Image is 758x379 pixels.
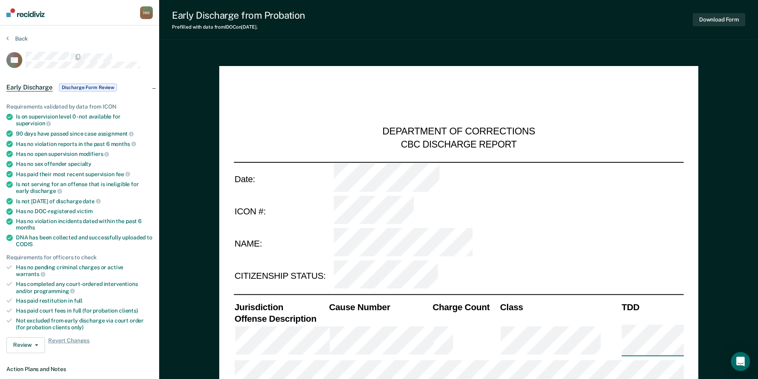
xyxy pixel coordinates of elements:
[140,6,153,19] button: HH
[234,227,333,260] td: NAME:
[30,188,62,194] span: discharge
[111,141,136,147] span: months
[6,8,45,17] img: Recidiviz
[98,130,134,137] span: assignment
[234,260,333,293] td: CITIZENSHIP STATUS:
[234,313,328,324] th: Offense Description
[16,208,153,215] div: Has no DOC-registered
[48,337,90,353] span: Revert Changes
[77,208,93,214] span: victim
[16,150,153,157] div: Has no open supervision
[16,140,153,148] div: Has no violation reports in the past 6
[16,218,153,231] div: Has no violation incidents dated within the past 6
[79,151,109,157] span: modifiers
[59,84,117,91] span: Discharge Form Review
[16,120,51,126] span: supervision
[234,195,333,227] td: ICON #:
[16,317,153,331] div: Not excluded from early discharge via court order (for probation clients
[16,281,153,294] div: Has completed any court-ordered interventions and/or
[16,271,45,277] span: warrants
[621,301,684,313] th: TDD
[6,337,45,353] button: Review
[234,301,328,313] th: Jurisdiction
[16,307,153,314] div: Has paid court fees in full (for probation
[499,301,620,313] th: Class
[6,103,153,110] div: Requirements validated by data from ICON
[140,6,153,19] div: H H
[16,130,153,137] div: 90 days have passed since case
[382,126,535,138] div: DEPARTMENT OF CORRECTIONS
[16,181,153,194] div: Is not serving for an offense that is ineligible for early
[16,113,153,127] div: Is on supervision level 0 - not available for
[74,297,82,304] span: full
[83,198,100,204] span: date
[116,171,130,177] span: fee
[6,84,53,91] span: Early Discharge
[432,301,499,313] th: Charge Count
[6,254,153,261] div: Requirements for officers to check
[6,35,28,42] button: Back
[328,301,431,313] th: Cause Number
[68,161,92,167] span: specialty
[119,307,138,314] span: clients)
[6,366,153,373] dt: Action Plans and Notes
[34,288,75,294] span: programming
[16,264,153,278] div: Has no pending criminal charges or active
[172,10,305,21] div: Early Discharge from Probation
[16,198,153,205] div: Is not [DATE] of discharge
[731,352,750,371] div: Open Intercom Messenger
[234,162,333,195] td: Date:
[71,324,84,330] span: only)
[16,234,153,248] div: DNA has been collected and successfully uploaded to
[16,297,153,304] div: Has paid restitution in
[693,13,745,26] button: Download Form
[16,224,35,231] span: months
[401,138,516,150] div: CBC DISCHARGE REPORT
[172,24,305,30] div: Prefilled with data from IDOC on [DATE] .
[16,161,153,167] div: Has no sex offender
[16,171,153,178] div: Has paid their most recent supervision
[16,241,33,247] span: CODIS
